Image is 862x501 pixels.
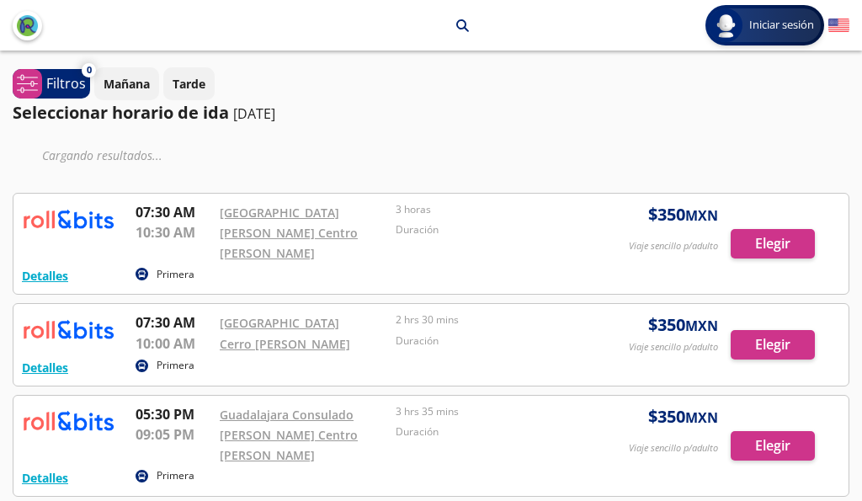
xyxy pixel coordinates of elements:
button: 0Filtros [13,69,90,99]
button: English [828,15,849,36]
a: [GEOGRAPHIC_DATA] [220,205,339,221]
p: Tarde [173,75,205,93]
p: [DATE] [233,104,275,124]
span: 0 [87,63,92,77]
p: Primera [157,468,194,483]
button: Mañana [94,67,159,100]
p: Primera [157,267,194,282]
em: Cargando resultados ... [42,147,162,163]
button: Detalles [22,469,68,487]
p: León [415,17,444,35]
a: [PERSON_NAME] Centro [PERSON_NAME] [220,225,358,261]
a: Guadalajara Consulado [220,407,354,423]
button: Tarde [163,67,215,100]
a: [GEOGRAPHIC_DATA] [220,315,339,331]
p: Filtros [46,73,86,93]
span: Iniciar sesión [742,17,821,34]
a: Cerro [PERSON_NAME] [220,336,350,352]
p: [GEOGRAPHIC_DATA] [274,17,394,35]
p: Mañana [104,75,150,93]
a: [PERSON_NAME] Centro [PERSON_NAME] [220,427,358,463]
button: Detalles [22,267,68,285]
button: Detalles [22,359,68,376]
p: Seleccionar horario de ida [13,100,229,125]
button: back [13,11,42,40]
p: Primera [157,358,194,373]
